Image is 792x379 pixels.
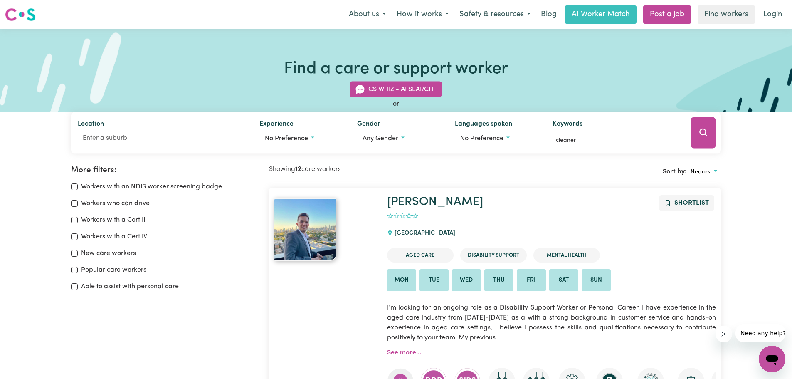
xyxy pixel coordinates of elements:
[387,248,454,263] li: Aged Care
[274,198,336,261] img: View Joao's profile
[759,346,785,372] iframe: Button to launch messaging window
[81,215,147,225] label: Workers with a Cert III
[81,198,150,208] label: Workers who can drive
[387,269,416,292] li: Available on Mon
[391,6,454,23] button: How it works
[452,269,481,292] li: Available on Wed
[295,166,301,173] b: 12
[533,248,600,263] li: Mental Health
[455,131,539,146] button: Worker language preferences
[5,7,36,22] img: Careseekers logo
[363,135,398,142] span: Any gender
[269,166,495,173] h2: Showing care workers
[643,5,691,24] a: Post a job
[357,119,380,131] label: Gender
[691,117,716,149] button: Search
[663,168,687,175] span: Sort by:
[81,282,179,292] label: Able to assist with personal care
[716,326,732,342] iframe: Close message
[553,134,679,147] input: Enter keywords, e.g. full name, interests
[259,131,344,146] button: Worker experience options
[582,269,611,292] li: Available on Sun
[460,135,503,142] span: No preference
[517,269,546,292] li: Available on Fri
[387,222,460,245] div: [GEOGRAPHIC_DATA]
[343,6,391,23] button: About us
[387,349,421,356] a: See more...
[735,324,785,342] iframe: Message from company
[350,82,442,97] button: CS Whiz - AI Search
[5,5,36,24] a: Careseekers logo
[387,211,418,221] div: add rating by typing an integer from 0 to 5 or pressing arrow keys
[455,119,512,131] label: Languages spoken
[81,248,136,258] label: New care workers
[78,119,104,131] label: Location
[284,59,508,79] h1: Find a care or support worker
[357,131,442,146] button: Worker gender preference
[758,5,787,24] a: Login
[387,196,483,208] a: [PERSON_NAME]
[71,166,259,175] h2: More filters:
[71,99,721,109] div: or
[274,198,377,261] a: Joao
[259,119,294,131] label: Experience
[687,166,721,178] button: Sort search results
[549,269,578,292] li: Available on Sat
[454,6,536,23] button: Safety & resources
[484,269,513,292] li: Available on Thu
[387,298,716,348] p: I’m looking for an ongoing role as a Disability Support Worker or Personal Career. I have experie...
[553,119,582,131] label: Keywords
[78,131,247,146] input: Enter a suburb
[691,169,712,175] span: Nearest
[460,248,527,263] li: Disability Support
[81,232,147,242] label: Workers with a Cert IV
[419,269,449,292] li: Available on Tue
[536,5,562,24] a: Blog
[265,135,308,142] span: No preference
[81,182,222,192] label: Workers with an NDIS worker screening badge
[5,6,50,12] span: Need any help?
[81,265,146,275] label: Popular care workers
[674,200,709,206] span: Shortlist
[659,195,714,211] button: Add to shortlist
[565,5,637,24] a: AI Worker Match
[698,5,755,24] a: Find workers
